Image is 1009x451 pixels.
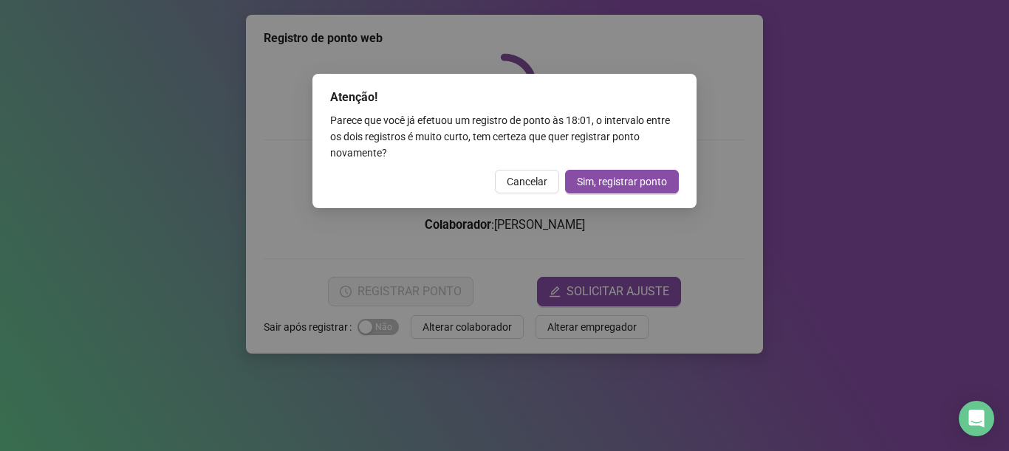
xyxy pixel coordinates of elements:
span: Cancelar [507,173,547,190]
div: Parece que você já efetuou um registro de ponto às 18:01 , o intervalo entre os dois registros é ... [330,112,679,161]
button: Cancelar [495,170,559,193]
div: Atenção! [330,89,679,106]
span: Sim, registrar ponto [577,173,667,190]
div: Open Intercom Messenger [959,401,994,436]
button: Sim, registrar ponto [565,170,679,193]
